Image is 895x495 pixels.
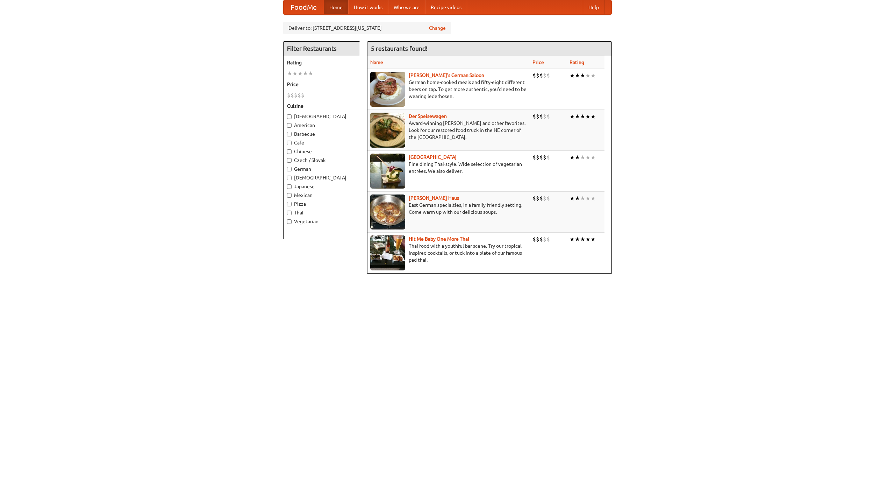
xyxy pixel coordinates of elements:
li: ★ [590,235,596,243]
label: Mexican [287,192,356,199]
li: $ [539,72,543,79]
li: ★ [575,154,580,161]
input: Vegetarian [287,219,292,224]
a: [GEOGRAPHIC_DATA] [409,154,457,160]
a: FoodMe [284,0,324,14]
li: ★ [585,195,590,202]
li: $ [543,154,546,161]
a: [PERSON_NAME] Haus [409,195,459,201]
img: speisewagen.jpg [370,113,405,148]
label: [DEMOGRAPHIC_DATA] [287,174,356,181]
li: $ [532,113,536,120]
li: $ [546,235,550,243]
li: ★ [585,72,590,79]
input: Pizza [287,202,292,206]
h5: Rating [287,59,356,66]
li: $ [546,154,550,161]
li: ★ [590,195,596,202]
li: $ [532,195,536,202]
label: Japanese [287,183,356,190]
p: German home-cooked meals and fifty-eight different beers on tap. To get more authentic, you'd nee... [370,79,527,100]
input: Cafe [287,141,292,145]
li: ★ [303,70,308,77]
li: $ [546,195,550,202]
li: ★ [590,72,596,79]
li: $ [546,113,550,120]
li: ★ [590,113,596,120]
li: ★ [575,113,580,120]
li: ★ [570,235,575,243]
li: $ [294,91,298,99]
li: $ [546,72,550,79]
h5: Price [287,81,356,88]
p: East German specialties, in a family-friendly setting. Come warm up with our delicious soups. [370,201,527,215]
li: ★ [292,70,298,77]
li: $ [532,72,536,79]
ng-pluralize: 5 restaurants found! [371,45,428,52]
a: Change [429,24,446,31]
li: ★ [308,70,313,77]
li: ★ [590,154,596,161]
li: $ [298,91,301,99]
li: ★ [570,154,575,161]
label: Pizza [287,200,356,207]
img: satay.jpg [370,154,405,189]
img: esthers.jpg [370,72,405,107]
li: $ [539,235,543,243]
li: ★ [575,195,580,202]
li: ★ [575,235,580,243]
input: Mexican [287,193,292,198]
a: Recipe videos [425,0,467,14]
input: [DEMOGRAPHIC_DATA] [287,114,292,119]
li: ★ [585,154,590,161]
a: Help [583,0,604,14]
li: ★ [580,235,585,243]
li: $ [536,154,539,161]
p: Thai food with a youthful bar scene. Try our tropical inspired cocktails, or tuck into a plate of... [370,242,527,263]
h4: Filter Restaurants [284,42,360,56]
a: Der Speisewagen [409,113,447,119]
li: ★ [570,195,575,202]
input: Thai [287,211,292,215]
a: Home [324,0,348,14]
li: $ [532,235,536,243]
li: $ [532,154,536,161]
li: $ [291,91,294,99]
li: $ [539,195,543,202]
label: Cafe [287,139,356,146]
label: Thai [287,209,356,216]
label: American [287,122,356,129]
li: ★ [585,235,590,243]
li: ★ [580,72,585,79]
li: ★ [287,70,292,77]
a: Price [532,59,544,65]
li: ★ [580,113,585,120]
input: Barbecue [287,132,292,136]
label: Barbecue [287,130,356,137]
li: $ [536,113,539,120]
input: [DEMOGRAPHIC_DATA] [287,176,292,180]
input: German [287,167,292,171]
li: $ [543,72,546,79]
a: Name [370,59,383,65]
li: $ [543,195,546,202]
li: $ [536,235,539,243]
input: Chinese [287,149,292,154]
a: Who we are [388,0,425,14]
label: German [287,165,356,172]
li: ★ [580,195,585,202]
div: Deliver to: [STREET_ADDRESS][US_STATE] [283,22,451,34]
li: $ [539,113,543,120]
b: Hit Me Baby One More Thai [409,236,469,242]
label: Czech / Slovak [287,157,356,164]
label: [DEMOGRAPHIC_DATA] [287,113,356,120]
li: $ [539,154,543,161]
label: Chinese [287,148,356,155]
input: American [287,123,292,128]
li: ★ [585,113,590,120]
input: Japanese [287,184,292,189]
input: Czech / Slovak [287,158,292,163]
